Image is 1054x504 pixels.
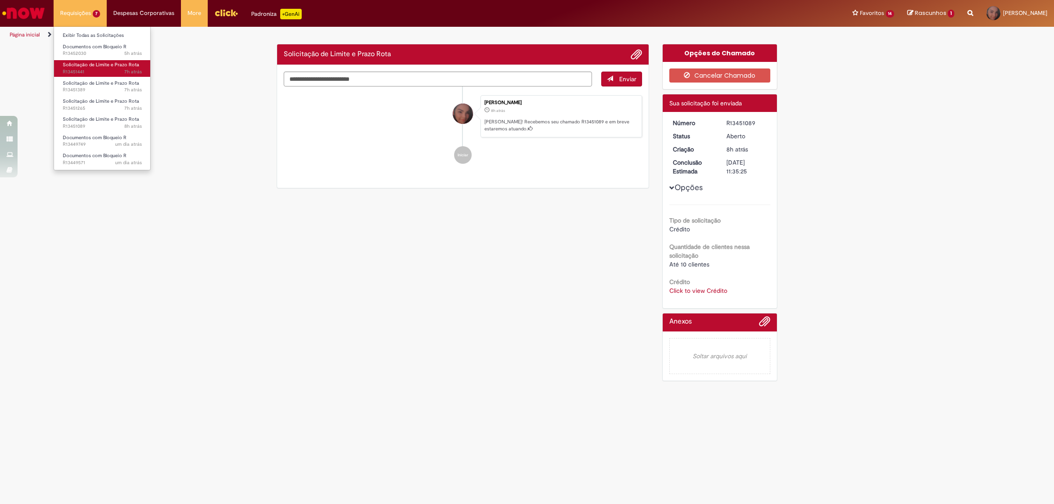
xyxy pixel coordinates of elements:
div: 27/08/2025 09:35:19 [726,145,767,154]
span: R13451089 [63,123,142,130]
time: 27/08/2025 10:00:56 [124,105,142,112]
img: click_logo_yellow_360x200.png [214,6,238,19]
dt: Conclusão Estimada [666,158,720,176]
a: Aberto R13451441 : Solicitação de Limite e Prazo Rota [54,60,151,76]
span: Documentos com Bloqueio R [63,43,126,50]
button: Adicionar anexos [631,49,642,60]
span: um dia atrás [115,141,142,148]
span: 7 [93,10,100,18]
span: 7h atrás [124,68,142,75]
time: 26/08/2025 16:55:50 [115,141,142,148]
time: 27/08/2025 10:24:14 [124,68,142,75]
span: 8h atrás [726,145,748,153]
dt: Criação [666,145,720,154]
span: More [188,9,201,18]
time: 27/08/2025 09:35:22 [124,123,142,130]
em: Soltar arquivos aqui [669,338,771,374]
span: R13451265 [63,105,142,112]
span: Rascunhos [915,9,946,17]
span: Documentos com Bloqueio R [63,152,126,159]
time: 27/08/2025 09:35:19 [726,145,748,153]
a: Rascunhos [907,9,954,18]
h2: Solicitação de Limite e Prazo Rota Histórico de tíquete [284,50,391,58]
b: Crédito [669,278,690,286]
div: Aberto [726,132,767,140]
div: [PERSON_NAME] [484,100,637,105]
span: Até 10 clientes [669,260,709,268]
h2: Anexos [669,318,692,326]
span: R13451389 [63,86,142,94]
button: Cancelar Chamado [669,68,771,83]
span: [PERSON_NAME] [1003,9,1047,17]
span: Solicitação de Limite e Prazo Rota [63,80,139,86]
span: Favoritos [860,9,884,18]
p: [PERSON_NAME]! Recebemos seu chamado R13451089 e em breve estaremos atuando. [484,119,637,132]
span: Sua solicitação foi enviada [669,99,742,107]
span: 7h atrás [124,105,142,112]
span: R13451441 [63,68,142,76]
span: 14 [886,10,895,18]
span: Solicitação de Limite e Prazo Rota [63,116,139,122]
div: Padroniza [251,9,302,19]
a: Exibir Todas as Solicitações [54,31,151,40]
span: R13449749 [63,141,142,148]
span: Enviar [619,75,636,83]
a: Aberto R13451089 : Solicitação de Limite e Prazo Rota [54,115,151,131]
a: Aberto R13449571 : Documentos com Bloqueio R [54,151,151,167]
img: ServiceNow [1,4,46,22]
div: Giselle Da Silva Nunes [453,104,473,124]
span: 8h atrás [491,108,505,113]
span: 5h atrás [124,50,142,57]
ul: Histórico de tíquete [284,86,642,173]
span: um dia atrás [115,159,142,166]
ul: Requisições [54,26,151,170]
b: Quantidade de clientes nessa solicitação [669,243,750,259]
button: Adicionar anexos [759,316,770,331]
dt: Número [666,119,720,127]
time: 27/08/2025 11:49:40 [124,50,142,57]
span: Solicitação de Limite e Prazo Rota [63,98,139,104]
a: Click to view Crédito [669,287,727,295]
time: 27/08/2025 10:15:53 [124,86,142,93]
span: R13452030 [63,50,142,57]
span: R13449571 [63,159,142,166]
span: Despesas Corporativas [113,9,174,18]
a: Aberto R13449749 : Documentos com Bloqueio R [54,133,151,149]
button: Enviar [601,72,642,86]
dt: Status [666,132,720,140]
div: R13451089 [726,119,767,127]
div: Opções do Chamado [663,44,777,62]
span: 8h atrás [124,123,142,130]
a: Aberto R13452030 : Documentos com Bloqueio R [54,42,151,58]
span: Requisições [60,9,91,18]
span: 1 [948,10,954,18]
span: Documentos com Bloqueio R [63,134,126,141]
span: Crédito [669,225,690,233]
li: Giselle Da Silva Nunes [284,95,642,137]
textarea: Digite sua mensagem aqui... [284,72,592,87]
time: 26/08/2025 16:34:03 [115,159,142,166]
p: +GenAi [280,9,302,19]
span: Solicitação de Limite e Prazo Rota [63,61,139,68]
a: Aberto R13451389 : Solicitação de Limite e Prazo Rota [54,79,151,95]
a: Página inicial [10,31,40,38]
a: Aberto R13451265 : Solicitação de Limite e Prazo Rota [54,97,151,113]
span: 7h atrás [124,86,142,93]
ul: Trilhas de página [7,27,696,43]
b: Tipo de solicitação [669,216,721,224]
div: [DATE] 11:35:25 [726,158,767,176]
time: 27/08/2025 09:35:19 [491,108,505,113]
